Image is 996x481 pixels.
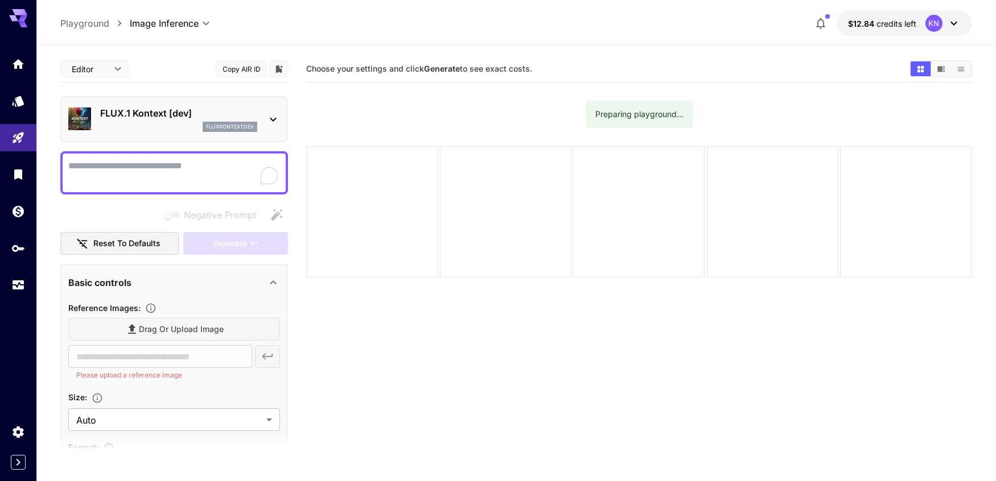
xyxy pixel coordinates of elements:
[11,94,25,108] div: Models
[76,370,244,381] p: Please upload a reference image
[68,102,280,136] div: FLUX.1 Kontext [dev]fluxkontextdev
[87,392,108,404] button: Adjust the dimensions of the generated image by specifying its width and height in pixels, or sel...
[911,61,931,76] button: Show images in grid view
[11,204,25,218] div: Wallet
[184,208,256,222] span: Negative Prompt
[909,60,972,77] div: Show images in grid viewShow images in video viewShow images in list view
[60,232,179,255] button: Reset to defaults
[68,159,280,186] textarea: To enrich screen reader interactions, please activate Accessibility in Grammarly extension settings
[848,18,916,30] div: $12.83567
[60,16,109,30] a: Playground
[274,62,284,76] button: Add to library
[876,19,916,28] span: credits left
[11,455,26,470] button: Expand sidebar
[100,106,257,120] p: FLUX.1 Kontext [dev]
[72,63,107,75] span: Editor
[595,104,684,125] div: Preparing playground...
[68,269,280,296] div: Basic controls
[206,123,254,131] p: fluxkontextdev
[161,208,265,222] span: Negative prompts are not compatible with the selected model.
[951,61,971,76] button: Show images in list view
[141,302,161,314] button: Upload a reference image to guide the result. This is needed for Image-to-Image or Inpainting. Su...
[130,16,199,30] span: Image Inference
[11,57,25,71] div: Home
[216,61,267,77] button: Copy AIR ID
[68,276,131,289] p: Basic controls
[60,16,130,30] nav: breadcrumb
[837,10,972,36] button: $12.83567KN
[11,167,25,181] div: Library
[11,278,25,292] div: Usage
[183,232,288,255] div: Please upload a reference image
[11,425,25,439] div: Settings
[68,303,141,313] span: Reference Images :
[931,61,951,76] button: Show images in video view
[925,15,943,32] div: KN
[68,392,87,402] span: Size :
[424,64,460,73] b: Generate
[306,64,532,73] span: Choose your settings and click to see exact costs.
[11,131,25,145] div: Playground
[76,413,262,427] span: Auto
[11,241,25,255] div: API Keys
[848,19,876,28] span: $12.84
